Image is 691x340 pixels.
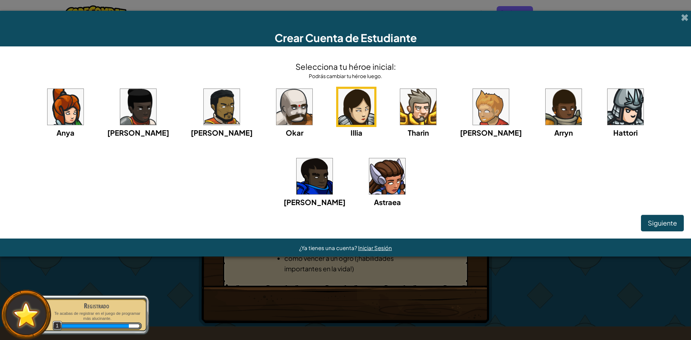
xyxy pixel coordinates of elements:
[286,128,303,137] span: Okar
[351,128,362,137] span: Illia
[546,89,582,125] img: portrait.png
[53,321,62,331] span: 1
[299,244,358,251] span: ¿Ya tienes una cuenta?
[648,219,677,227] span: Siguiente
[408,128,429,137] span: Tharin
[276,89,312,125] img: portrait.png
[284,198,345,207] span: [PERSON_NAME]
[473,89,509,125] img: portrait.png
[460,128,522,137] span: [PERSON_NAME]
[120,89,156,125] img: portrait.png
[297,158,333,194] img: portrait.png
[10,299,42,331] img: default.png
[641,215,684,231] button: Siguiente
[51,301,142,311] div: Registrado
[48,89,83,125] img: portrait.png
[374,198,401,207] span: Astraea
[57,128,74,137] span: Anya
[107,128,169,137] span: [PERSON_NAME]
[275,31,417,45] span: Crear Cuenta de Estudiante
[554,128,573,137] span: Arryn
[204,89,240,125] img: portrait.png
[358,244,392,251] a: Iniciar Sesión
[369,158,405,194] img: portrait.png
[191,128,253,137] span: [PERSON_NAME]
[613,128,638,137] span: Hattori
[295,61,396,72] h4: Selecciona tu héroe inicial:
[295,72,396,80] div: Podrás cambiar tu héroe luego.
[338,89,374,125] img: portrait.png
[608,89,643,125] img: portrait.png
[51,311,142,321] p: Te acabas de registrar en el juego de programar más alucinante.
[400,89,436,125] img: portrait.png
